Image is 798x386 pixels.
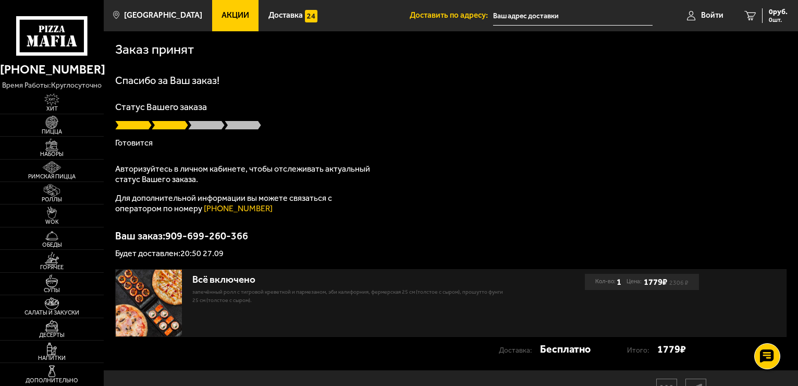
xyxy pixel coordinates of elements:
[115,231,787,241] p: Ваш заказ: 909-699-260-366
[769,17,788,23] span: 0 шт.
[204,203,273,213] a: [PHONE_NUMBER]
[493,6,653,26] input: Ваш адрес доставки
[644,276,667,287] b: 1779 ₽
[595,274,621,290] div: Кол-во:
[222,11,249,19] span: Акции
[115,193,376,214] p: Для дополнительной информации вы можете связаться с оператором по номеру
[627,342,657,358] p: Итого:
[657,341,686,357] strong: 1779 ₽
[268,11,303,19] span: Доставка
[305,10,317,22] img: 15daf4d41897b9f0e9f617042186c801.svg
[192,274,507,286] div: Всё включено
[540,341,591,357] strong: Бесплатно
[769,8,788,16] span: 0 руб.
[115,139,787,147] p: Готовится
[499,342,540,358] p: Доставка:
[617,274,621,290] b: 1
[410,11,493,19] span: Доставить по адресу:
[115,102,787,112] p: Статус Вашего заказа
[669,281,689,285] s: 2306 ₽
[115,75,787,86] h1: Спасибо за Ваш заказ!
[124,11,202,19] span: [GEOGRAPHIC_DATA]
[627,274,642,290] span: Цена:
[115,43,194,56] h1: Заказ принят
[701,11,723,19] span: Войти
[115,249,787,258] p: Будет доставлен: 20:50 27.09
[192,288,507,305] p: Запечённый ролл с тигровой креветкой и пармезаном, Эби Калифорния, Фермерская 25 см (толстое с сы...
[115,164,376,185] p: Авторизуйтесь в личном кабинете, чтобы отслеживать актуальный статус Вашего заказа.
